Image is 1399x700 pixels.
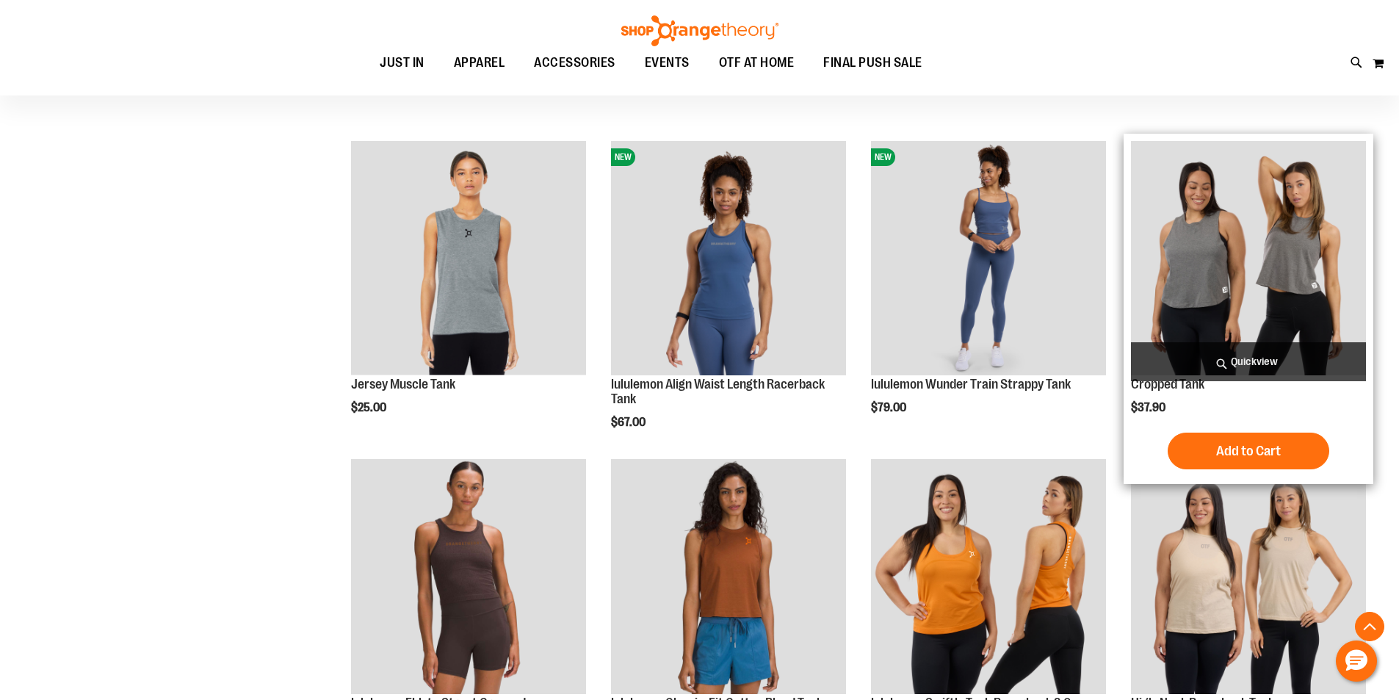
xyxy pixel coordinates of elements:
[871,141,1106,378] a: lululemon Wunder Train Strappy TankNEW
[351,401,388,414] span: $25.00
[1131,342,1366,381] a: Quickview
[351,141,586,378] a: Jersey Muscle Tank
[365,46,439,80] a: JUST IN
[380,46,424,79] span: JUST IN
[704,46,809,80] a: OTF AT HOME
[809,46,937,80] a: FINAL PUSH SALE
[344,134,593,452] div: product
[1131,377,1204,392] a: Cropped Tank
[1131,401,1168,414] span: $37.90
[864,134,1113,452] div: product
[619,15,781,46] img: Shop Orangetheory
[630,46,704,80] a: EVENTS
[823,46,922,79] span: FINAL PUSH SALE
[1168,433,1329,469] button: Add to Cart
[534,46,615,79] span: ACCESSORIES
[1131,459,1366,696] a: OTF Womens CVC Racerback Tank Tan
[1216,443,1281,459] span: Add to Cart
[611,141,846,376] img: lululemon Align Waist Length Racerback Tank
[604,134,853,466] div: product
[1336,641,1377,682] button: Hello, have a question? Let’s chat.
[611,141,846,378] a: lululemon Align Waist Length Racerback TankNEW
[871,401,908,414] span: $79.00
[1124,134,1373,485] div: product
[1131,141,1366,376] img: Cropped Tank
[611,459,846,694] img: lululemon Classic-Fit Cotton Blend Tank
[519,46,630,80] a: ACCESSORIES
[611,148,635,166] span: NEW
[1131,141,1366,378] a: Cropped Tank
[871,459,1106,696] a: lululemon Swiftly Tech Racerback 2.0
[611,377,825,406] a: lululemon Align Waist Length Racerback Tank
[1355,612,1384,641] button: Back To Top
[871,459,1106,694] img: lululemon Swiftly Tech Racerback 2.0
[351,141,586,376] img: Jersey Muscle Tank
[871,148,895,166] span: NEW
[351,459,586,696] a: lululemon Ebb to Street Cropped Racerback Tank
[719,46,795,79] span: OTF AT HOME
[351,459,586,694] img: lululemon Ebb to Street Cropped Racerback Tank
[454,46,505,79] span: APPAREL
[351,377,455,392] a: Jersey Muscle Tank
[871,141,1106,376] img: lululemon Wunder Train Strappy Tank
[611,459,846,696] a: lululemon Classic-Fit Cotton Blend Tank
[645,46,690,79] span: EVENTS
[871,377,1071,392] a: lululemon Wunder Train Strappy Tank
[611,416,648,429] span: $67.00
[439,46,520,79] a: APPAREL
[1131,459,1366,694] img: OTF Womens CVC Racerback Tank Tan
